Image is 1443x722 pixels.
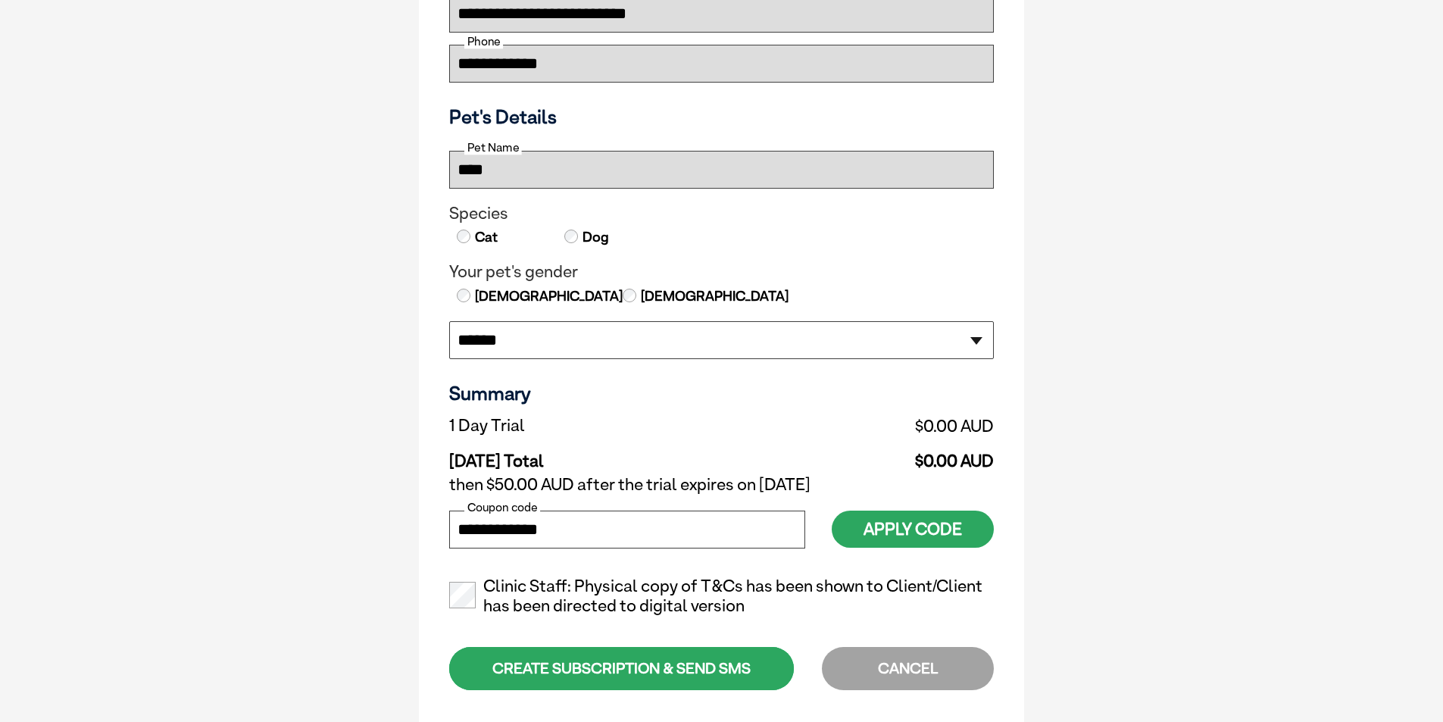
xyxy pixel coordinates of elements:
td: $0.00 AUD [745,412,994,439]
div: CANCEL [822,647,994,690]
button: Apply Code [832,511,994,548]
td: [DATE] Total [449,439,745,471]
td: 1 Day Trial [449,412,745,439]
h3: Summary [449,382,994,405]
legend: Species [449,204,994,223]
div: CREATE SUBSCRIPTION & SEND SMS [449,647,794,690]
td: $0.00 AUD [745,439,994,471]
input: Clinic Staff: Physical copy of T&Cs has been shown to Client/Client has been directed to digital ... [449,582,476,608]
legend: Your pet's gender [449,262,994,282]
h3: Pet's Details [443,105,1000,128]
label: Phone [464,35,503,48]
td: then $50.00 AUD after the trial expires on [DATE] [449,471,994,499]
label: Clinic Staff: Physical copy of T&Cs has been shown to Client/Client has been directed to digital ... [449,577,994,616]
label: Coupon code [464,501,540,514]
